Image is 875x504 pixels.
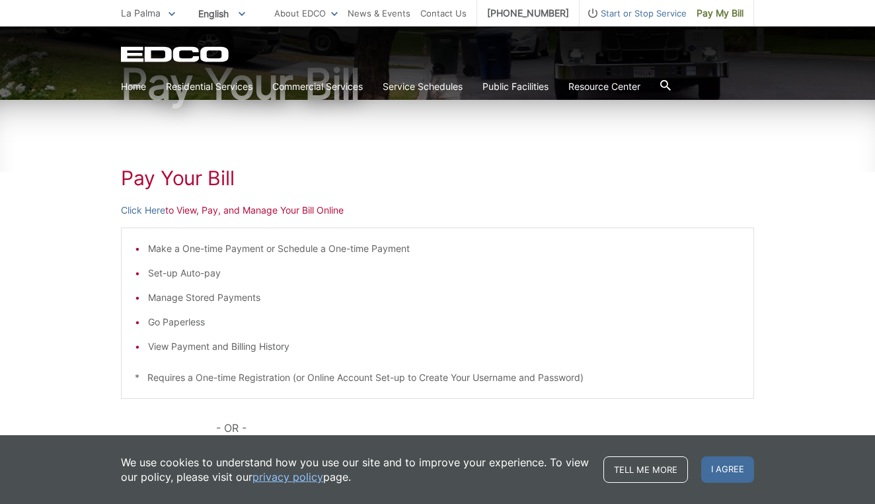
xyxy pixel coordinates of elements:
a: Tell me more [603,456,688,483]
span: Pay My Bill [697,6,743,21]
p: We use cookies to understand how you use our site and to improve your experience. To view our pol... [121,455,590,484]
a: News & Events [348,6,410,21]
a: Click Here [121,203,165,218]
a: Commercial Services [272,79,363,94]
a: Contact Us [420,6,467,21]
a: Resource Center [568,79,640,94]
h1: Pay Your Bill [121,63,754,105]
span: English [188,3,255,24]
a: privacy policy [252,470,323,484]
li: Go Paperless [148,315,740,329]
p: - OR - [216,419,754,437]
li: View Payment and Billing History [148,339,740,354]
p: to View, Pay, and Manage Your Bill Online [121,203,754,218]
li: Manage Stored Payments [148,290,740,305]
a: EDCD logo. Return to the homepage. [121,46,231,62]
span: I agree [701,456,754,483]
span: La Palma [121,7,161,19]
a: About EDCO [274,6,338,21]
p: * Requires a One-time Registration (or Online Account Set-up to Create Your Username and Password) [135,370,740,385]
a: Home [121,79,146,94]
h1: Pay Your Bill [121,166,754,190]
a: Public Facilities [482,79,549,94]
li: Make a One-time Payment or Schedule a One-time Payment [148,241,740,256]
a: Residential Services [166,79,252,94]
li: Set-up Auto-pay [148,266,740,280]
a: Service Schedules [383,79,463,94]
